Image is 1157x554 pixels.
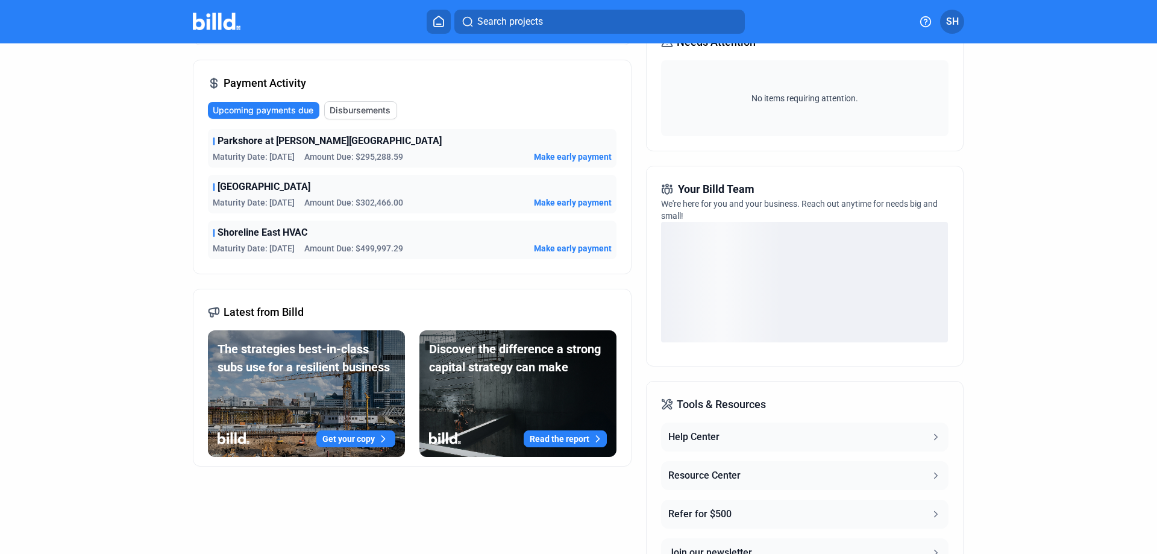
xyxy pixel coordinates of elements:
span: SH [946,14,959,29]
span: Amount Due: $295,288.59 [304,151,403,163]
div: Refer for $500 [668,507,732,521]
span: Parkshore at [PERSON_NAME][GEOGRAPHIC_DATA] [218,134,442,148]
button: Upcoming payments due [208,102,319,119]
button: Make early payment [534,242,612,254]
span: Tools & Resources [677,396,766,413]
button: Read the report [524,430,607,447]
span: Shoreline East HVAC [218,225,307,240]
img: Billd Company Logo [193,13,240,30]
button: Get your copy [316,430,395,447]
span: Maturity Date: [DATE] [213,242,295,254]
button: Search projects [454,10,745,34]
span: Disbursements [330,104,390,116]
span: Amount Due: $302,466.00 [304,197,403,209]
button: Resource Center [661,461,948,490]
span: Maturity Date: [DATE] [213,151,295,163]
div: Help Center [668,430,720,444]
div: Discover the difference a strong capital strategy can make [429,340,607,376]
button: Refer for $500 [661,500,948,529]
span: No items requiring attention. [666,92,943,104]
div: The strategies best-in-class subs use for a resilient business [218,340,395,376]
div: Resource Center [668,468,741,483]
span: Maturity Date: [DATE] [213,197,295,209]
span: Payment Activity [224,75,306,92]
button: Make early payment [534,197,612,209]
div: loading [661,222,948,342]
span: [GEOGRAPHIC_DATA] [218,180,310,194]
button: SH [940,10,964,34]
span: Latest from Billd [224,304,304,321]
button: Make early payment [534,151,612,163]
button: Disbursements [324,101,397,119]
span: We're here for you and your business. Reach out anytime for needs big and small! [661,199,938,221]
span: Your Billd Team [678,181,754,198]
span: Upcoming payments due [213,104,313,116]
button: Help Center [661,423,948,452]
span: Amount Due: $499,997.29 [304,242,403,254]
span: Search projects [477,14,543,29]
